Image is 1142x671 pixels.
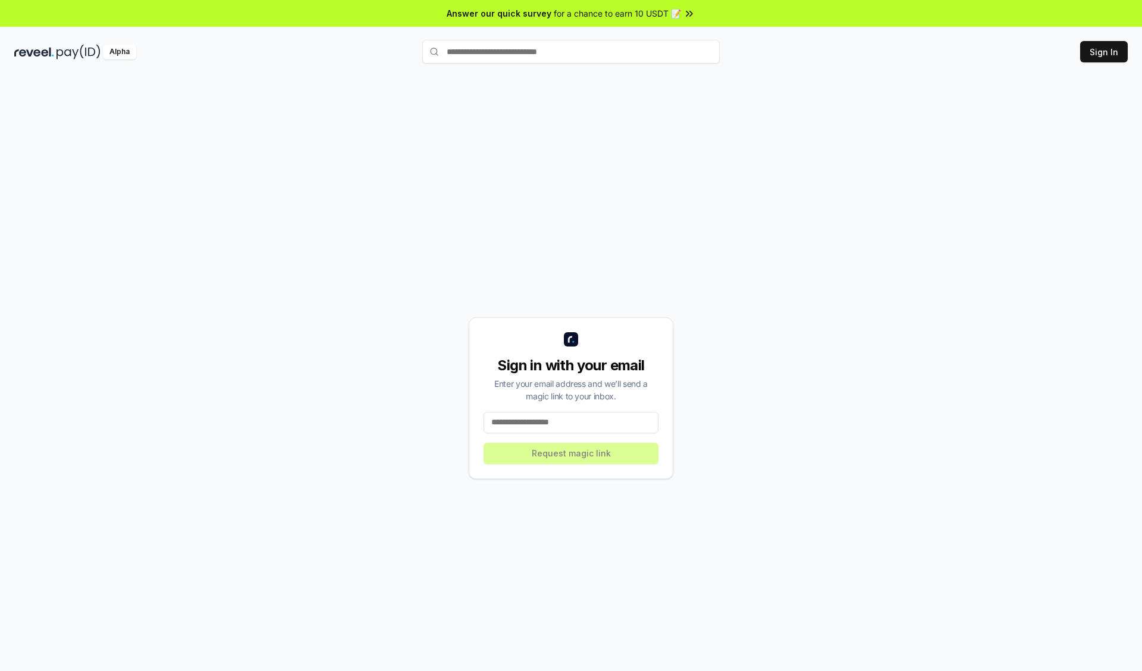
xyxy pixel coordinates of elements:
img: reveel_dark [14,45,54,59]
span: Answer our quick survey [447,7,551,20]
img: logo_small [564,332,578,346]
div: Enter your email address and we’ll send a magic link to your inbox. [484,377,658,402]
div: Sign in with your email [484,356,658,375]
img: pay_id [57,45,101,59]
span: for a chance to earn 10 USDT 📝 [554,7,681,20]
button: Sign In [1080,41,1128,62]
div: Alpha [103,45,136,59]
